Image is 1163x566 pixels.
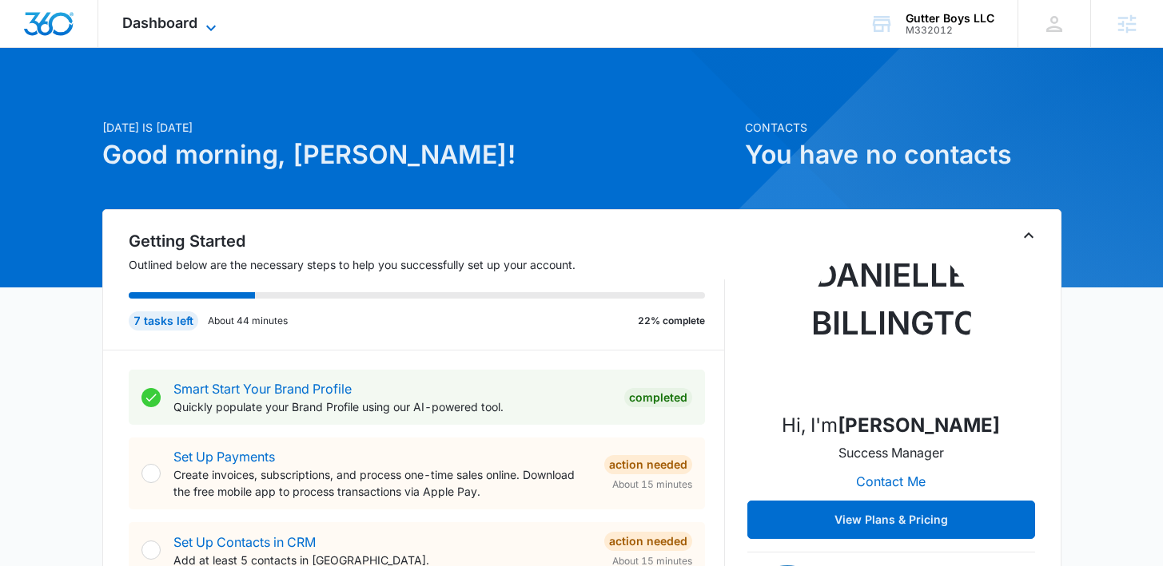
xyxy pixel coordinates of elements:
[838,414,1000,437] strong: [PERSON_NAME]
[42,42,176,54] div: Domain: [DOMAIN_NAME]
[129,311,198,330] div: 7 tasks left
[61,94,143,105] div: Domain Overview
[1019,226,1038,245] button: Toggle Collapse
[624,388,692,407] div: Completed
[43,93,56,105] img: tab_domain_overview_orange.svg
[129,256,725,273] p: Outlined below are the necessary steps to help you successfully set up your account.
[604,532,692,551] div: Action Needed
[838,443,944,462] p: Success Manager
[102,136,735,174] h1: Good morning, [PERSON_NAME]!
[612,477,692,492] span: About 15 minutes
[26,26,38,38] img: logo_orange.svg
[173,466,591,500] p: Create invoices, subscriptions, and process one-time sales online. Download the free mobile app t...
[122,14,197,31] span: Dashboard
[840,462,942,501] button: Contact Me
[906,12,994,25] div: account name
[45,26,78,38] div: v 4.0.25
[745,136,1061,174] h1: You have no contacts
[208,314,288,328] p: About 44 minutes
[173,449,275,465] a: Set Up Payments
[129,229,725,253] h2: Getting Started
[745,119,1061,136] p: Contacts
[906,25,994,36] div: account id
[173,534,316,550] a: Set Up Contacts in CRM
[811,239,971,398] img: Danielle Billington
[173,398,611,415] p: Quickly populate your Brand Profile using our AI-powered tool.
[604,455,692,474] div: Action Needed
[26,42,38,54] img: website_grey.svg
[159,93,172,105] img: tab_keywords_by_traffic_grey.svg
[173,381,352,397] a: Smart Start Your Brand Profile
[102,119,735,136] p: [DATE] is [DATE]
[638,314,705,328] p: 22% complete
[782,411,1000,440] p: Hi, I'm
[747,501,1035,539] button: View Plans & Pricing
[177,94,269,105] div: Keywords by Traffic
